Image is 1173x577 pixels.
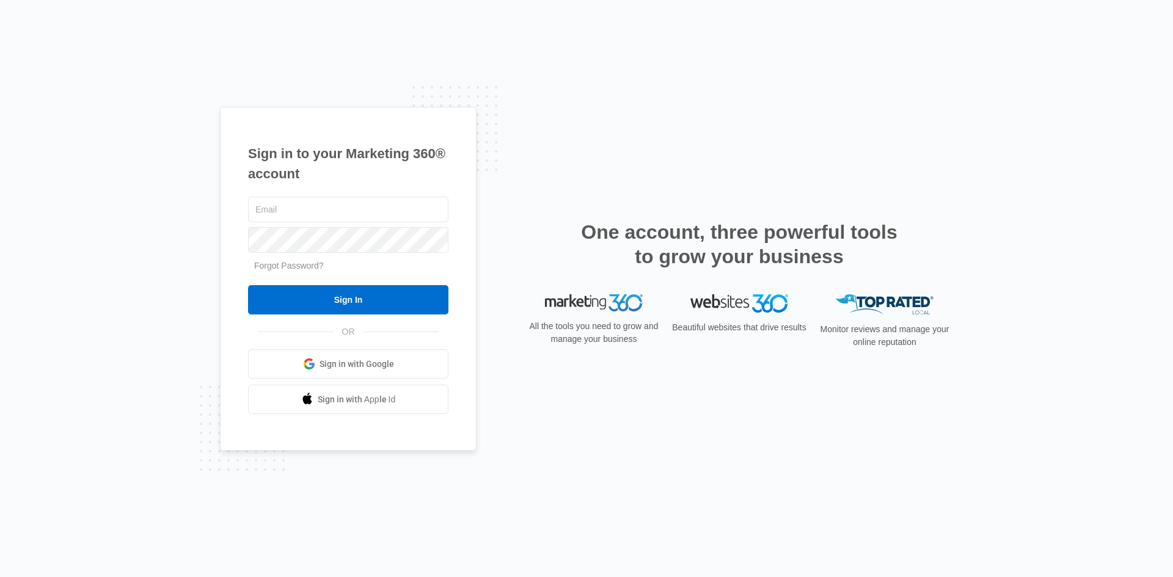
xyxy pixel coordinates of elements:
[318,393,396,406] span: Sign in with Apple Id
[671,321,808,334] p: Beautiful websites that drive results
[545,294,643,311] img: Marketing 360
[248,197,448,222] input: Email
[320,358,394,371] span: Sign in with Google
[577,220,901,269] h2: One account, three powerful tools to grow your business
[525,320,662,346] p: All the tools you need to grow and manage your business
[816,323,953,349] p: Monitor reviews and manage your online reputation
[690,294,788,312] img: Websites 360
[248,285,448,314] input: Sign In
[836,294,934,314] img: Top Rated Local
[254,261,324,270] a: Forgot Password?
[248,349,448,379] a: Sign in with Google
[248,385,448,414] a: Sign in with Apple Id
[334,325,364,338] span: OR
[248,143,448,184] h1: Sign in to your Marketing 360® account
